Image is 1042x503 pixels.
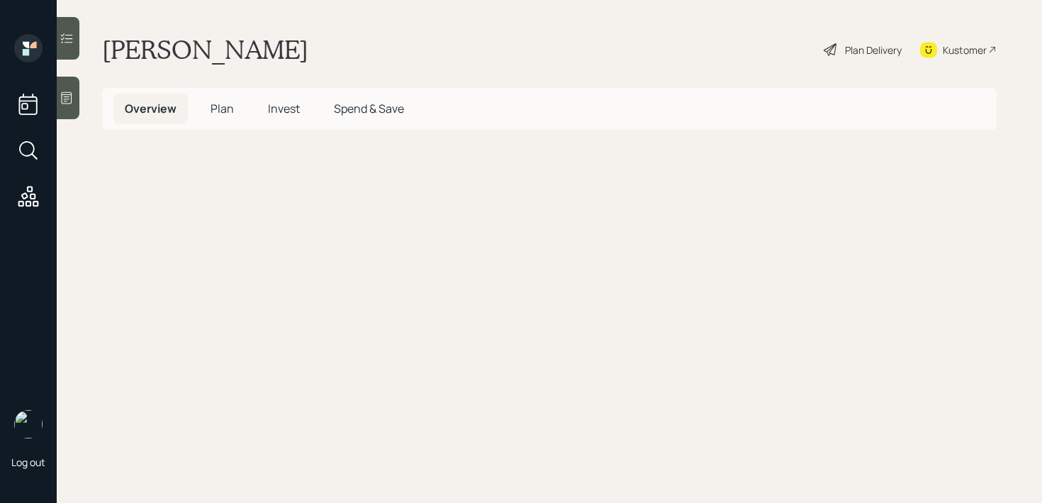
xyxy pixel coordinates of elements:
h1: [PERSON_NAME] [102,34,308,65]
div: Kustomer [943,43,987,57]
div: Plan Delivery [845,43,902,57]
img: retirable_logo.png [14,410,43,438]
span: Plan [211,101,234,116]
div: Log out [11,455,45,469]
span: Invest [268,101,300,116]
span: Spend & Save [334,101,404,116]
span: Overview [125,101,177,116]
